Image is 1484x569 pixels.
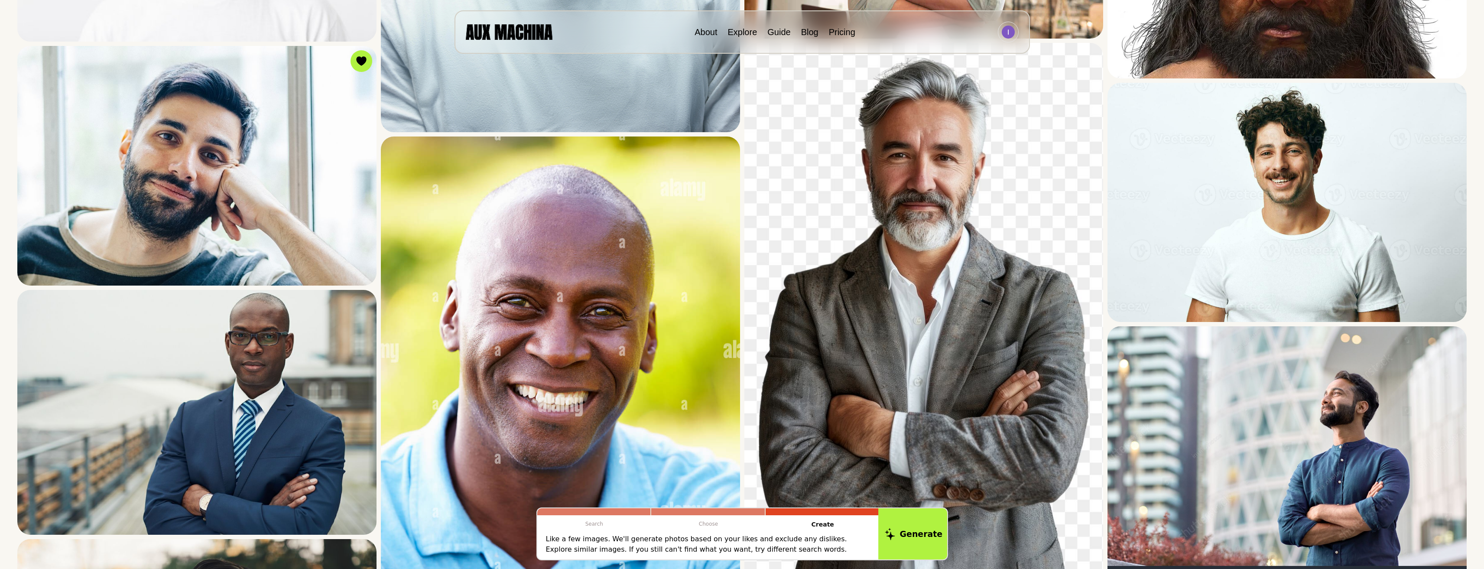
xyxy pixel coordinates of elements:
[801,27,818,37] a: Blog
[1107,83,1467,322] img: Search result
[727,27,757,37] a: Explore
[878,507,949,561] button: Generate
[695,27,717,37] a: About
[767,27,790,37] a: Guide
[17,290,377,535] img: Search result
[546,534,871,555] p: Like a few images. We'll generate photos based on your likes and exclude any dislikes. Explore si...
[17,46,377,286] img: Search result
[466,24,552,39] img: AUX MACHINA
[1002,26,1015,39] img: Avatar
[651,515,766,533] p: Choose
[766,515,880,534] p: Create
[829,27,855,37] a: Pricing
[537,515,652,533] p: Search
